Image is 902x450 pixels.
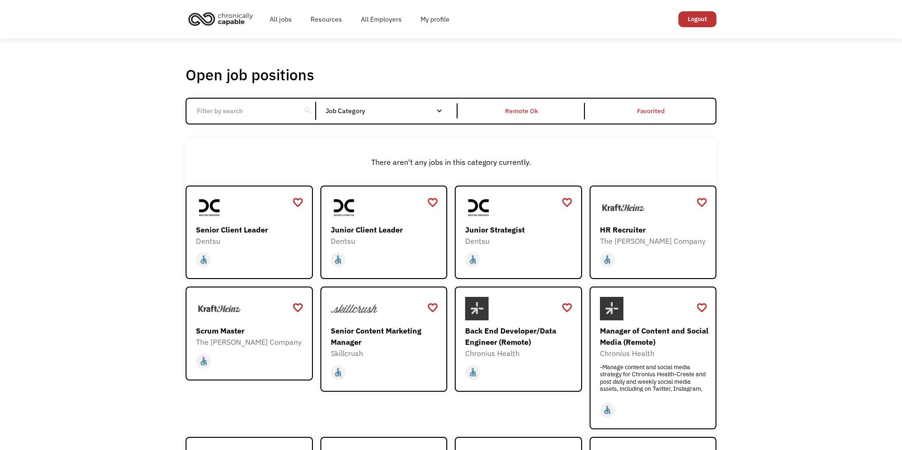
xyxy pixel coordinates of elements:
a: favorite_border [561,195,573,209]
div: Skillcrush [331,348,440,359]
div: -Manage content and social media strategy for Chronius Health-Create and post daily and weekly so... [600,364,709,392]
img: Dentsu [465,196,492,219]
div: Scrum Master [196,325,305,336]
a: DentsuJunior StrategistDentsuaccessible [455,186,582,279]
a: My profile [411,4,459,34]
div: accessible [199,354,209,368]
a: favorite_border [292,301,303,315]
img: Dentsu [331,196,358,219]
div: Chronius Health [465,348,574,359]
a: All Employers [351,4,411,34]
div: accessible [602,253,612,267]
a: Resources [301,4,351,34]
form: Email Form [186,98,716,124]
div: Senior Client Leader [196,224,305,235]
div: There aren't any jobs in this category currently. [190,156,712,168]
div: accessible [468,365,478,380]
a: Remote Ok [458,99,586,124]
div: Junior Client Leader [331,224,440,235]
div: accessible [468,253,478,267]
a: home [186,8,260,29]
div: The [PERSON_NAME] Company [600,235,709,247]
a: favorite_border [696,195,708,209]
div: Manager of Content and Social Media (Remote) [600,325,709,348]
a: DentsuSenior Client LeaderDentsuaccessible [186,186,313,279]
div: Job Category [326,108,452,114]
div: search [303,104,312,118]
img: Chronius Health [600,297,623,320]
div: Junior Strategist [465,224,574,235]
div: accessible [602,403,612,417]
img: The Kraft Heinz Company [600,196,647,219]
div: Dentsu [465,235,574,247]
img: Skillcrush [331,297,378,320]
a: Chronius HealthManager of Content and Social Media (Remote)Chronius Health-Manage content and soc... [590,287,717,429]
img: Chronically Capable logo [186,8,256,29]
a: Favorited [587,99,715,124]
div: accessible [333,253,343,267]
a: favorite_border [696,301,708,315]
img: Chronius Health [465,297,489,320]
div: accessible [333,365,343,380]
a: favorite_border [427,195,438,209]
div: accessible [199,253,209,267]
a: SkillcrushSenior Content Marketing ManagerSkillcrushaccessible [320,287,448,391]
a: The Kraft Heinz CompanyHR RecruiterThe [PERSON_NAME] Companyaccessible [590,186,717,279]
a: Logout [678,11,716,27]
a: The Kraft Heinz CompanyScrum MasterThe [PERSON_NAME] Companyaccessible [186,287,313,380]
h1: Open job positions [186,65,314,84]
img: Dentsu [196,196,223,219]
div: Back End Developer/Data Engineer (Remote) [465,325,574,348]
a: DentsuJunior Client LeaderDentsuaccessible [320,186,448,279]
a: All jobs [260,4,301,34]
a: favorite_border [427,301,438,315]
div: Job Category [326,103,452,118]
div: Senior Content Marketing Manager [331,325,440,348]
a: favorite_border [561,301,573,315]
a: favorite_border [292,195,303,209]
div: HR Recruiter [600,224,709,235]
div: Dentsu [331,235,440,247]
img: The Kraft Heinz Company [196,297,243,320]
div: Remote Ok [505,105,538,116]
a: Chronius HealthBack End Developer/Data Engineer (Remote)Chronius Healthaccessible [455,287,582,391]
input: Filter by search [191,102,296,120]
div: Chronius Health [600,348,709,359]
div: Dentsu [196,235,305,247]
div: The [PERSON_NAME] Company [196,336,305,348]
